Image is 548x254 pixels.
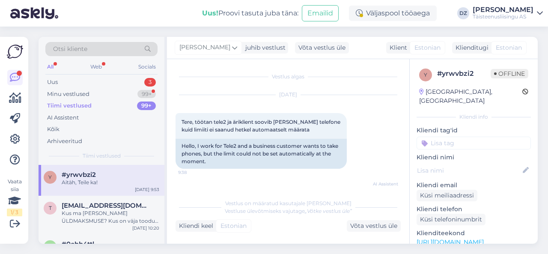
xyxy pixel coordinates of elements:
span: Estonian [220,221,247,230]
div: 1 / 3 [7,209,22,216]
i: „Võtke vestlus üle” [305,208,352,214]
button: Emailid [302,5,339,21]
span: Estonian [496,43,522,52]
div: [DATE] 10:20 [132,225,159,231]
div: Võta vestlus üle [347,220,401,232]
div: [DATE] 9:53 [135,186,159,193]
span: #0chh4ttl [62,240,94,248]
div: Täisteenusliisingu AS [473,13,533,20]
div: AI Assistent [47,114,79,122]
span: Estonian [414,43,441,52]
div: Web [89,61,104,72]
p: Kliendi tag'id [417,126,531,135]
div: Arhiveeritud [47,137,82,146]
div: Küsi meiliaadressi [417,190,477,201]
span: trebeta9@gmail.com [62,202,151,209]
div: Proovi tasuta juba täna: [202,8,298,18]
img: Askly Logo [7,44,23,60]
div: [DATE] [176,91,401,99]
input: Lisa tag [417,137,531,149]
span: AI Assistent [366,181,398,187]
div: 3 [144,78,156,87]
div: Võta vestlus üle [295,42,349,54]
div: 99+ [137,102,156,110]
div: Klient [386,43,407,52]
div: DZ [457,7,469,19]
span: Tere, töötan tele2 ja äriklient soovib [PERSON_NAME] telefone kuid limiiti ei saanud hetkel autom... [182,119,342,133]
div: Kõik [47,125,60,134]
span: t [49,205,52,211]
div: Vaata siia [7,178,22,216]
p: Kliendi email [417,181,531,190]
span: 0 [48,243,52,250]
p: Klienditeekond [417,229,531,238]
a: [URL][DOMAIN_NAME] [417,238,484,246]
div: Kus ma [PERSON_NAME] ÜLDMAKSMUSE? Kus on väja toodud kogu summa, mis kuulub vara maksmisele? [62,209,159,225]
span: y [424,72,427,78]
div: Klienditugi [452,43,488,52]
div: Hello, I work for Tele2 and a business customer wants to take phones, but the limit could not be ... [176,139,347,169]
div: Uus [47,78,58,87]
p: Kliendi nimi [417,153,531,162]
div: juhib vestlust [242,43,286,52]
span: [PERSON_NAME] [179,43,230,52]
p: Kliendi telefon [417,205,531,214]
div: Kliendi info [417,113,531,121]
div: Tiimi vestlused [47,102,92,110]
div: [GEOGRAPHIC_DATA], [GEOGRAPHIC_DATA] [419,87,522,105]
span: y [48,174,52,180]
div: 99+ [137,90,156,99]
div: Minu vestlused [47,90,89,99]
span: Tiimi vestlused [83,152,121,160]
div: [PERSON_NAME] [473,6,533,13]
div: Kliendi keel [176,221,213,230]
span: Vestluse ülevõtmiseks vajutage [225,208,352,214]
span: Offline [491,69,528,78]
span: 9:38 [178,169,210,176]
div: Väljaspool tööaega [349,6,437,21]
b: Uus! [202,9,218,17]
span: #yrwvbzi2 [62,171,96,179]
a: [PERSON_NAME]Täisteenusliisingu AS [473,6,543,20]
div: # yrwvbzi2 [437,69,491,79]
div: Socials [137,61,158,72]
div: Vestlus algas [176,73,401,81]
span: Vestlus on määratud kasutajale [PERSON_NAME] [225,200,351,206]
span: Otsi kliente [53,45,87,54]
div: Aitäh, Teile ka! [62,179,159,186]
input: Lisa nimi [417,166,521,175]
div: All [45,61,55,72]
div: Küsi telefoninumbrit [417,214,485,225]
